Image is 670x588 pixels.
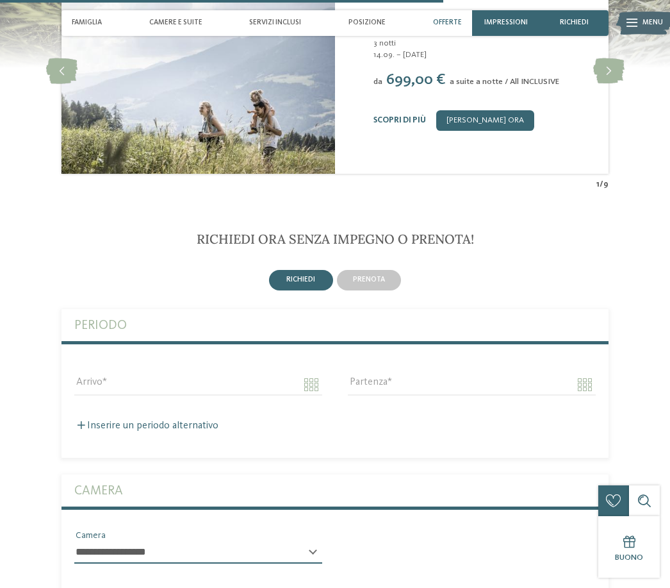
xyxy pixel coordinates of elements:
[450,78,559,86] span: a suite a notte / All INCLUSIVE
[433,19,462,27] span: Offerte
[598,516,660,578] a: Buono
[600,179,603,190] span: /
[484,19,528,27] span: Impressioni
[74,309,596,341] label: Periodo
[286,276,315,283] span: richiedi
[197,231,474,247] span: RICHIEDI ORA SENZA IMPEGNO O PRENOTA!
[74,421,218,431] label: Inserire un periodo alternativo
[348,19,386,27] span: Posizione
[386,72,446,88] span: 699,00 €
[596,179,600,190] span: 1
[74,475,596,507] label: Camera
[436,110,534,131] a: [PERSON_NAME] ora
[615,553,643,562] span: Buono
[72,19,102,27] span: Famiglia
[249,19,301,27] span: Servizi inclusi
[560,19,589,27] span: richiedi
[335,267,403,292] a: prenota
[373,78,382,86] span: da
[603,179,609,190] span: 9
[149,19,202,27] span: Camere e Suite
[373,49,596,61] span: 14.09. – [DATE]
[373,116,426,124] a: Scopri di più
[373,39,396,47] span: 3 notti
[353,276,385,283] span: prenota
